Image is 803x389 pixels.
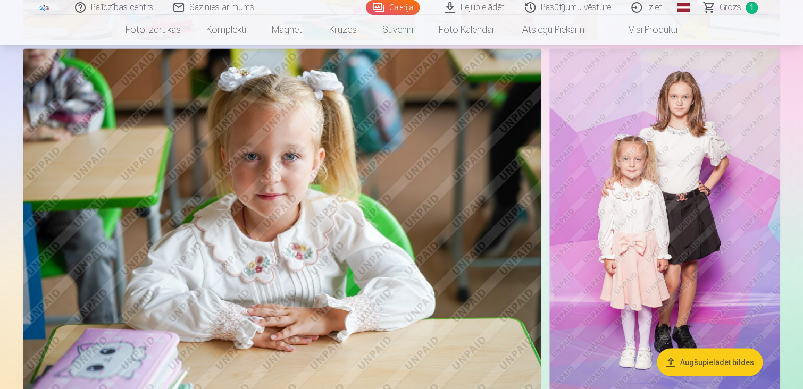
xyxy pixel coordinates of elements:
[599,15,690,45] a: Visi produkti
[426,15,509,45] a: Foto kalendāri
[370,15,426,45] a: Suvenīri
[113,15,194,45] a: Foto izdrukas
[509,15,599,45] a: Atslēgu piekariņi
[746,2,758,14] span: 1
[194,15,259,45] a: Komplekti
[720,1,741,14] span: Grozs
[316,15,370,45] a: Krūzes
[39,4,51,11] img: /fa1
[657,349,763,376] button: Augšupielādēt bildes
[259,15,316,45] a: Magnēti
